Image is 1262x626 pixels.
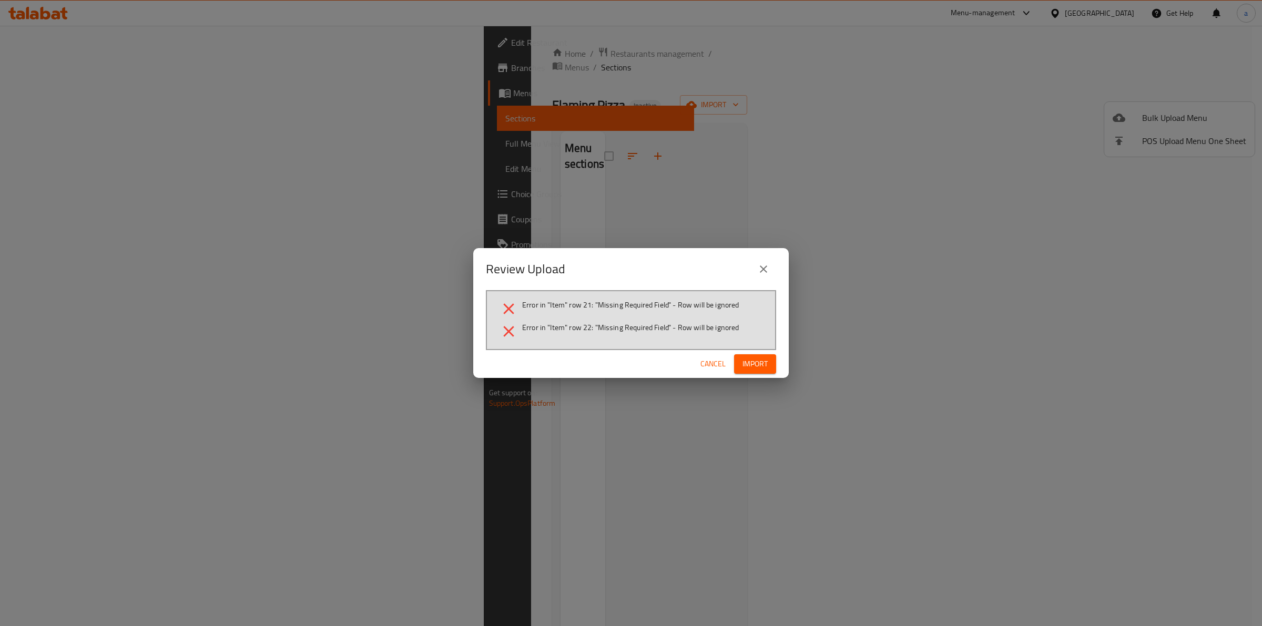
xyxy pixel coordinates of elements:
button: Import [734,354,776,374]
h2: Review Upload [486,261,565,278]
span: Import [742,357,768,371]
span: Error in "Item" row 22: "Missing Required Field" - Row will be ignored [522,322,739,333]
span: Error in "Item" row 21: "Missing Required Field" - Row will be ignored [522,300,739,310]
span: Cancel [700,357,726,371]
button: Cancel [696,354,730,374]
button: close [751,256,776,282]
